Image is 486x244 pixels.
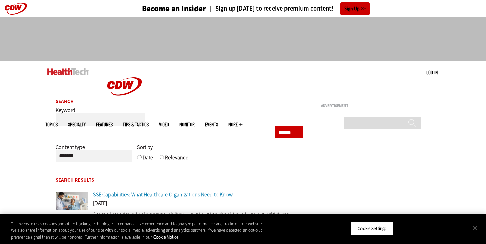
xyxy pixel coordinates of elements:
[47,68,89,75] img: Home
[56,201,303,210] div: [DATE]
[56,210,303,236] p: A security service edge framework delivers security using cloud-based services, which can benefit...
[99,61,150,112] img: Home
[99,106,150,113] a: CDW
[137,143,153,151] span: Sort by
[468,220,483,235] button: Close
[321,110,423,196] iframe: advertisement
[56,178,303,183] h2: Search Results
[45,122,58,127] span: Topics
[11,220,267,241] div: This website uses cookies and other tracking technologies to enhance user experience and to analy...
[142,5,206,13] h3: Become an Insider
[56,143,85,156] label: Content type
[165,154,188,166] label: Relevance
[426,69,438,75] a: Log in
[93,191,233,198] a: SSE Capabilities: What Healthcare Organizations Need to Know
[179,122,195,127] a: MonITor
[68,122,86,127] span: Specialty
[206,5,334,12] a: Sign up [DATE] to receive premium content!
[116,5,206,13] a: Become an Insider
[96,122,113,127] a: Features
[153,234,178,240] a: More information about your privacy
[340,2,370,15] a: Sign Up
[351,221,393,235] button: Cookie Settings
[123,122,149,127] a: Tips & Tactics
[228,122,242,127] span: More
[159,122,169,127] a: Video
[143,154,153,166] label: Date
[119,24,367,55] iframe: advertisement
[205,122,218,127] a: Events
[426,69,438,76] div: User menu
[56,192,88,210] img: Doctor speaking with patient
